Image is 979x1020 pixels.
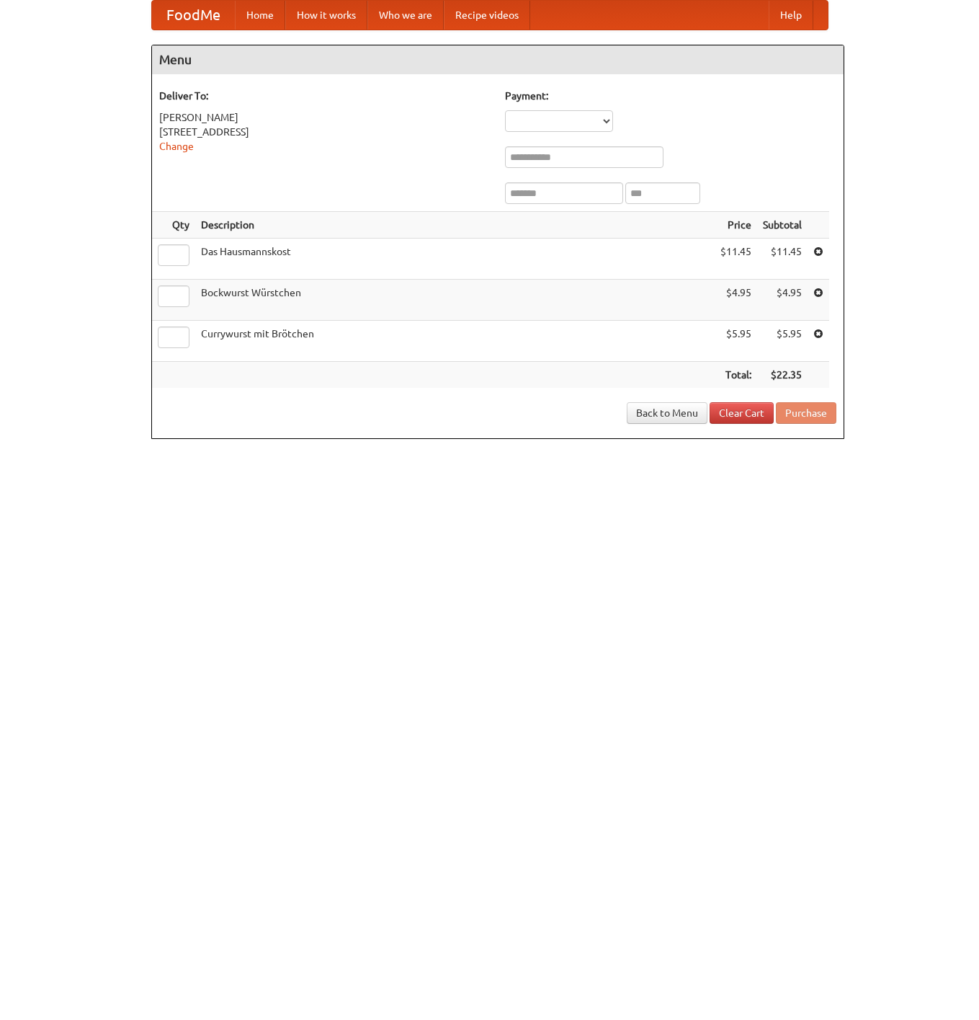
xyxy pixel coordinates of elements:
[757,239,808,280] td: $11.45
[715,362,757,389] th: Total:
[710,402,774,424] a: Clear Cart
[195,321,715,362] td: Currywurst mit Brötchen
[757,280,808,321] td: $4.95
[757,362,808,389] th: $22.35
[715,280,757,321] td: $4.95
[159,89,491,103] h5: Deliver To:
[757,321,808,362] td: $5.95
[152,1,235,30] a: FoodMe
[444,1,530,30] a: Recipe videos
[235,1,285,30] a: Home
[505,89,836,103] h5: Payment:
[715,212,757,239] th: Price
[757,212,808,239] th: Subtotal
[152,45,844,74] h4: Menu
[769,1,813,30] a: Help
[627,402,707,424] a: Back to Menu
[159,110,491,125] div: [PERSON_NAME]
[285,1,367,30] a: How it works
[195,280,715,321] td: Bockwurst Würstchen
[367,1,444,30] a: Who we are
[776,402,836,424] button: Purchase
[159,125,491,139] div: [STREET_ADDRESS]
[715,321,757,362] td: $5.95
[195,212,715,239] th: Description
[715,239,757,280] td: $11.45
[152,212,195,239] th: Qty
[159,141,194,152] a: Change
[195,239,715,280] td: Das Hausmannskost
